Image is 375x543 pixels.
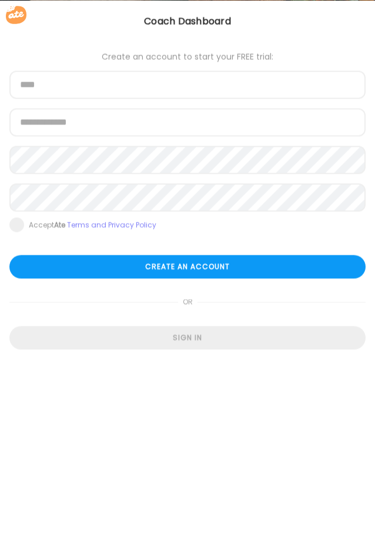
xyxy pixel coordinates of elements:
div: Create an account to start your FREE trial: [9,52,366,61]
div: Accept [29,220,156,230]
div: Sign in [9,326,366,349]
div: Create an account [9,255,366,278]
span: or [178,290,197,313]
a: Terms and Privacy Policy [67,220,156,230]
b: Ate [54,220,65,230]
